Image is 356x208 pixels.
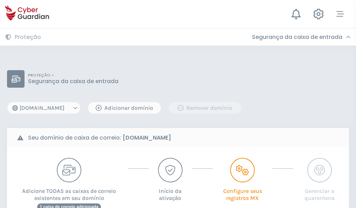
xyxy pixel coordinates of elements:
button: Remover domínio [168,102,242,114]
div: Adicionar domínio [93,104,156,112]
h3: Segurança da caixa de entrada [252,34,342,41]
button: Adicionar domínio [88,102,161,114]
strong: [DOMAIN_NAME] [123,134,171,142]
p: Gerenciar a quarentena [300,182,338,202]
h3: Proteção [15,34,41,41]
button: Início da ativação [156,158,184,202]
p: Início da ativação [156,182,184,202]
button: Configure seus registros MX [220,158,266,202]
p: PROTEÇÃO > [28,73,118,78]
p: Adicione TODAS as caixas de correio existentes em seu domínio [18,182,121,202]
div: Segurança da caixa de entrada [252,34,351,41]
b: Seu domínio de caixa de correio: [28,134,171,142]
button: Gerenciar a quarentena [300,158,338,202]
p: Segurança da caixa de entrada [28,78,118,85]
p: Configure seus registros MX [220,182,266,202]
div: Remover domínio [174,104,236,112]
